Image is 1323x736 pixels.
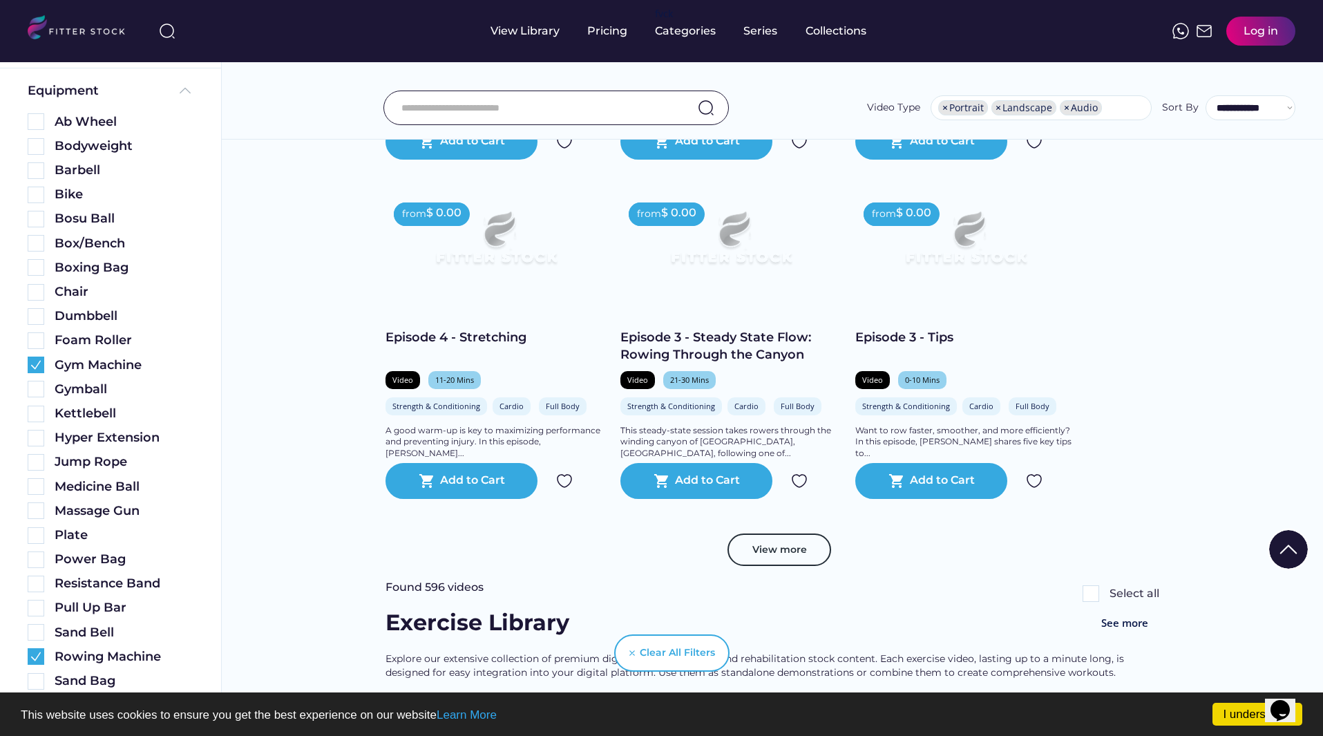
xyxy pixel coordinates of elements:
img: Frame%2079%20%281%29.svg [408,194,584,294]
img: Rectangle%205126.svg [28,527,44,544]
img: Rectangle%205126.svg [28,551,44,568]
div: Sand Bell [55,624,193,641]
img: Vector%20%281%29.svg [629,650,635,656]
div: Video [392,375,413,385]
div: Boxing Bag [55,259,193,276]
div: from [872,207,896,221]
img: Group%201000002324.svg [791,473,808,489]
img: Rectangle%205126.svg [28,259,44,276]
div: fvck [655,7,673,21]
button: shopping_cart [888,473,905,489]
img: Rectangle%205126.svg [28,332,44,349]
div: Exercise Library [386,607,569,639]
div: Video [862,375,883,385]
div: Clear All Filters [640,646,715,660]
div: 21-30 Mins [670,375,709,385]
div: A good warm-up is key to maximizing performance and preventing injury. In this episode, [PERSON_N... [386,425,607,460]
div: Select all [1110,586,1159,601]
div: Series [743,23,778,39]
li: Audio [1060,100,1102,115]
a: Learn More [437,708,497,721]
div: Resistance Band [55,575,193,592]
img: Group%201000002360.svg [28,648,44,665]
button: shopping_cart [888,133,905,150]
div: Sand Bag [55,672,193,690]
div: Cardio [734,401,759,411]
div: Episode 3 - Tips [855,329,1076,346]
span: × [942,103,948,113]
img: Rectangle%205126.svg [28,162,44,179]
div: Jump Rope [55,453,193,471]
img: Group%201000002324.svg [1026,133,1043,150]
div: Gymball [55,381,193,398]
img: Rectangle%205126.svg [28,308,44,325]
li: Portrait [938,100,988,115]
div: $ 0.00 [661,205,696,220]
div: Pull Up Bar [55,599,193,616]
div: Bike [55,186,193,203]
p: This website uses cookies to ensure you get the best experience on our website [21,709,1302,721]
div: Bosu Ball [55,210,193,227]
div: Found 596 videos [386,580,484,595]
img: Frame%20%285%29.svg [177,82,193,99]
div: Add to Cart [440,133,505,150]
div: Want to row faster, smoother, and more efficiently? In this episode, [PERSON_NAME] shares five ke... [855,425,1076,460]
div: Chair [55,283,193,301]
div: Episode 4 - Stretching [386,329,607,346]
div: 11-20 Mins [435,375,474,385]
img: Rectangle%205126.svg [28,624,44,641]
img: Group%201000002360.svg [28,357,44,373]
img: Group%201000002324.svg [791,133,808,150]
div: Kettlebell [55,405,193,422]
img: Rectangle%205126.svg [28,430,44,446]
div: View Library [491,23,560,39]
img: search-normal%203.svg [159,23,175,39]
img: Rectangle%205126.svg [28,187,44,203]
div: Video Type [867,101,920,115]
div: Strength & Conditioning [392,401,480,411]
div: Full Body [1016,401,1049,411]
div: Full Body [546,401,580,411]
img: Rectangle%205126.svg [28,235,44,252]
div: Hyper Extension [55,429,193,446]
div: This steady-state session takes rowers through the winding canyon of [GEOGRAPHIC_DATA], [GEOGRAPH... [620,425,841,460]
img: Rectangle%205126.svg [28,673,44,690]
div: Add to Cart [675,133,740,150]
div: Pricing [587,23,627,39]
img: Group%201000002324.svg [556,473,573,489]
div: Equipment [28,82,99,100]
img: Rectangle%205126.svg [28,381,44,397]
div: Box/Bench [55,235,193,252]
button: See more [1090,607,1159,639]
div: Cardio [969,401,993,411]
text: shopping_cart [654,473,670,489]
div: Add to Cart [910,133,975,150]
div: from [637,207,661,221]
div: Collections [806,23,866,39]
img: Rectangle%205126.svg [28,454,44,471]
div: Rowing Machine [55,648,193,666]
span: × [1064,103,1069,113]
button: shopping_cart [419,473,435,489]
img: Rectangle%205126.svg [28,284,44,301]
a: I understand! [1212,703,1302,726]
button: shopping_cart [654,133,670,150]
div: Video [627,375,648,385]
div: Episode 3 - Steady State Flow: Rowing Through the Canyon [620,329,841,364]
div: Categories [655,23,716,39]
img: search-normal.svg [698,100,714,116]
div: Ab Wheel [55,113,193,131]
img: Frame%2079%20%281%29.svg [877,194,1054,294]
img: Frame%2051.svg [1196,23,1212,39]
img: Rectangle%205126.svg [28,406,44,422]
div: Cardio [499,401,524,411]
div: Dumbbell [55,308,193,325]
div: Power Bag [55,551,193,568]
img: Rectangle%205126.svg [28,478,44,495]
img: Group%201000002324.svg [556,133,573,150]
div: Bodyweight [55,138,193,155]
div: Barbell [55,162,193,179]
img: Rectangle%205126.svg [28,113,44,130]
img: Group%201000002322%20%281%29.svg [1269,530,1308,569]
